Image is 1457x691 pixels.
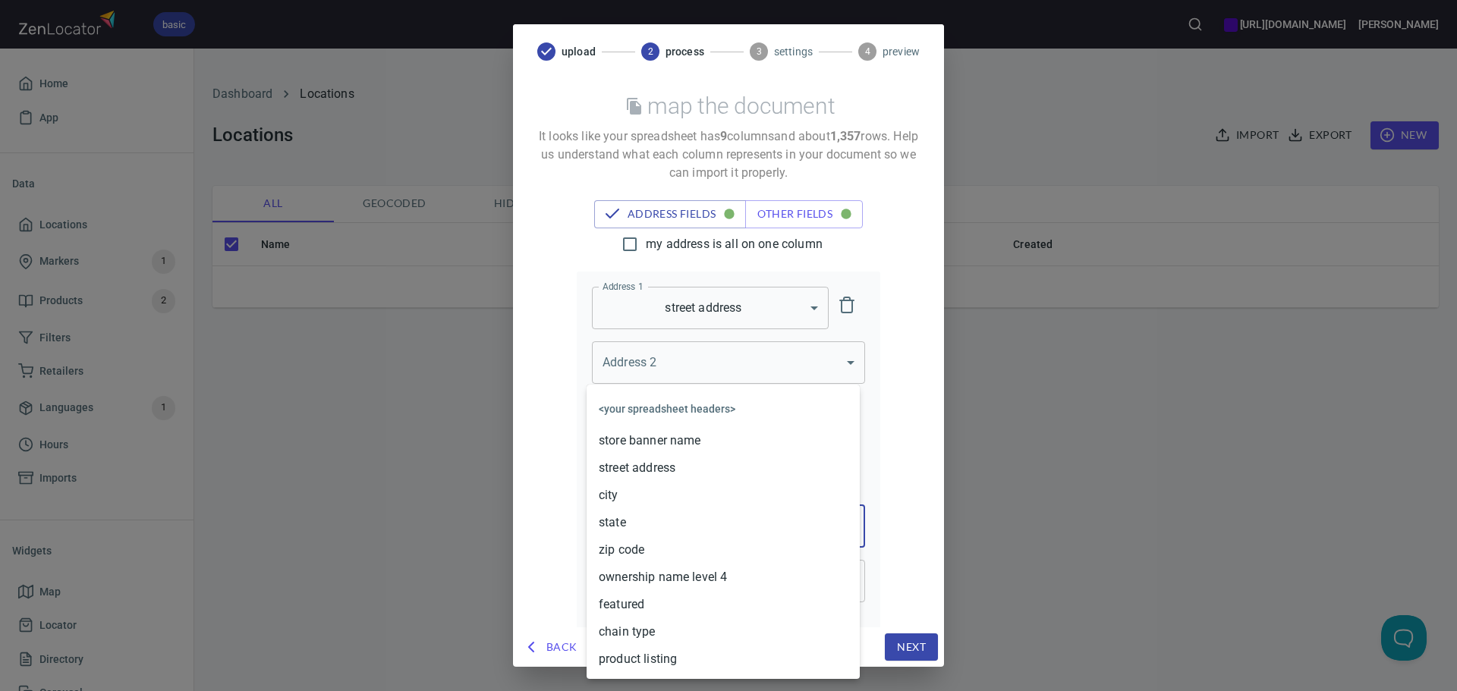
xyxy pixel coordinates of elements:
li: chain type [587,618,860,645]
li: product listing [587,645,860,673]
li: city [587,482,860,509]
li: store banner name [587,427,860,454]
li: ownership name level 4 [587,564,860,591]
li: street address [587,454,860,482]
li: state [587,509,860,536]
li: featured [587,591,860,618]
li: zip code [587,536,860,564]
li: <your spreadsheet headers> [587,391,860,427]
